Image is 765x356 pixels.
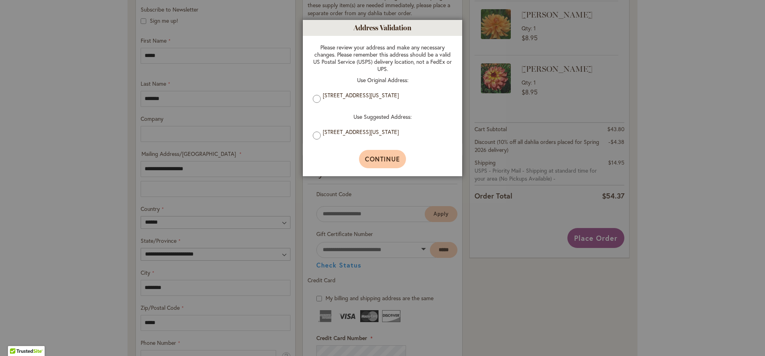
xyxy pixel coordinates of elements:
[303,20,462,36] h1: Address Validation
[313,44,452,73] p: Please review your address and make any necessary changes. Please remember this address should be...
[6,328,28,350] iframe: Launch Accessibility Center
[313,77,452,84] p: Use Original Address:
[365,155,400,163] span: Continue
[313,113,452,120] p: Use Suggested Address:
[359,150,406,168] button: Continue
[323,92,448,99] label: [STREET_ADDRESS][US_STATE]
[323,128,448,136] label: [STREET_ADDRESS][US_STATE]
